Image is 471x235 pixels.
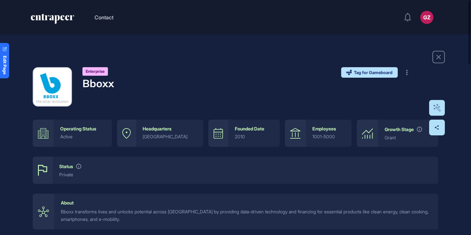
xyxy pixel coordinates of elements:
a: entrapeer-logo [30,14,75,26]
div: active [60,134,105,139]
div: About [61,200,74,206]
div: Employees [312,126,336,131]
span: Edit Page [3,56,7,74]
div: Grant [385,135,432,140]
div: Growth Stage [385,127,414,132]
div: Status [59,164,73,169]
div: [GEOGRAPHIC_DATA] [143,134,197,139]
h4: Bboxx [82,77,114,89]
button: Contact [95,13,113,22]
img: Bboxx-logo [34,68,71,106]
div: private [59,172,432,177]
span: Tag for Gameboard [354,70,392,75]
div: Bboxx transforms lives and unlocks potential across [GEOGRAPHIC_DATA] by providing data-driven te... [61,208,432,223]
div: Headquarters [143,126,171,131]
div: 1001-5000 [312,134,345,139]
div: 2010 [235,134,273,139]
div: Operating Status [60,126,96,131]
div: Enterprise [82,67,108,76]
div: Founded Date [235,126,264,131]
button: GZ [420,11,433,24]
